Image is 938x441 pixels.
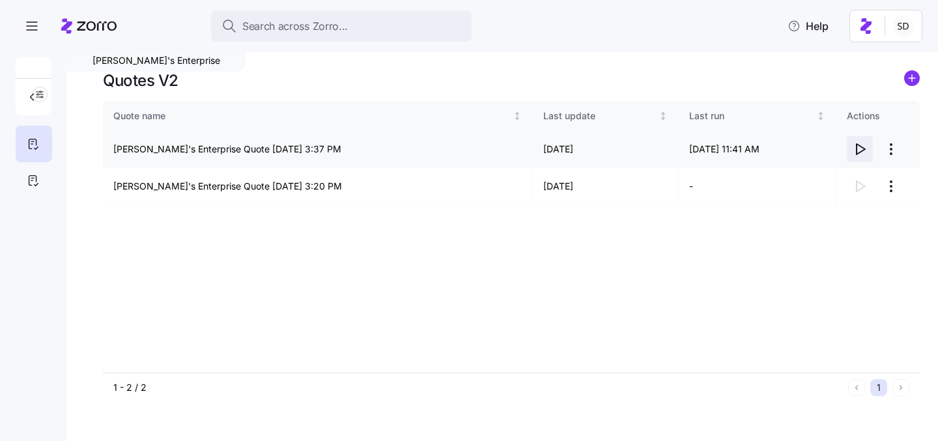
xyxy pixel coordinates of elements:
button: 1 [870,379,887,396]
div: 1 - 2 / 2 [113,381,843,394]
h1: Quotes V2 [103,70,178,91]
div: Not sorted [513,111,522,121]
button: Search across Zorro... [211,10,472,42]
div: [PERSON_NAME]'s Enterprise [66,50,246,72]
img: 038087f1531ae87852c32fa7be65e69b [893,16,914,36]
td: [DATE] 11:41 AM [679,131,836,168]
a: add icon [904,70,920,91]
button: Previous page [848,379,865,396]
div: Last run [689,109,814,123]
td: - [679,168,836,205]
div: Not sorted [659,111,668,121]
th: Last runNot sorted [679,101,836,131]
th: Last updateNot sorted [533,101,679,131]
div: Actions [847,109,909,123]
button: Next page [892,379,909,396]
td: [PERSON_NAME]'s Enterprise Quote [DATE] 3:37 PM [103,131,533,168]
div: Last update [543,109,657,123]
span: Help [788,18,829,34]
th: Quote nameNot sorted [103,101,533,131]
td: [DATE] [533,168,679,205]
div: Quote name [113,109,510,123]
div: Not sorted [816,111,825,121]
td: [DATE] [533,131,679,168]
span: Search across Zorro... [242,18,348,35]
button: Help [777,13,839,39]
td: [PERSON_NAME]'s Enterprise Quote [DATE] 3:20 PM [103,168,533,205]
svg: add icon [904,70,920,86]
